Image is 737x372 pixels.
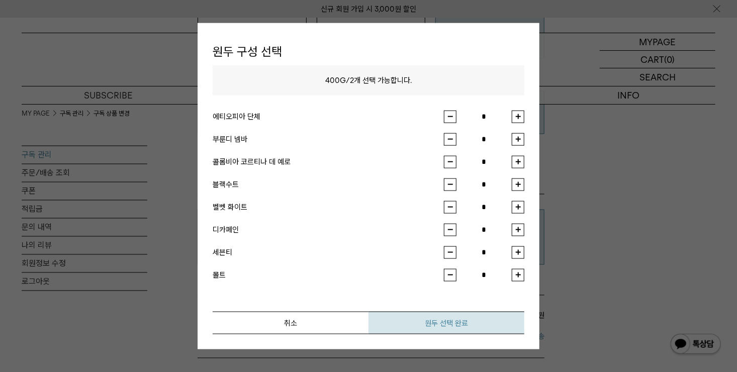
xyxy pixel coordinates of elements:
span: 400G [325,75,346,84]
div: 몰트 [213,269,444,281]
div: 콜롬비아 코르티나 데 예로 [213,156,444,168]
button: 원두 선택 완료 [368,311,524,334]
p: / 개 선택 가능합니다. [213,65,524,95]
h1: 원두 구성 선택 [213,38,524,65]
div: 부룬디 넴바 [213,133,444,145]
div: 블랙수트 [213,178,444,191]
div: 디카페인 [213,224,444,236]
span: 2 [350,75,354,84]
div: 에티오피아 단체 [213,111,444,123]
button: 취소 [213,311,368,334]
div: 벨벳 화이트 [213,201,444,213]
div: 세븐티 [213,246,444,258]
